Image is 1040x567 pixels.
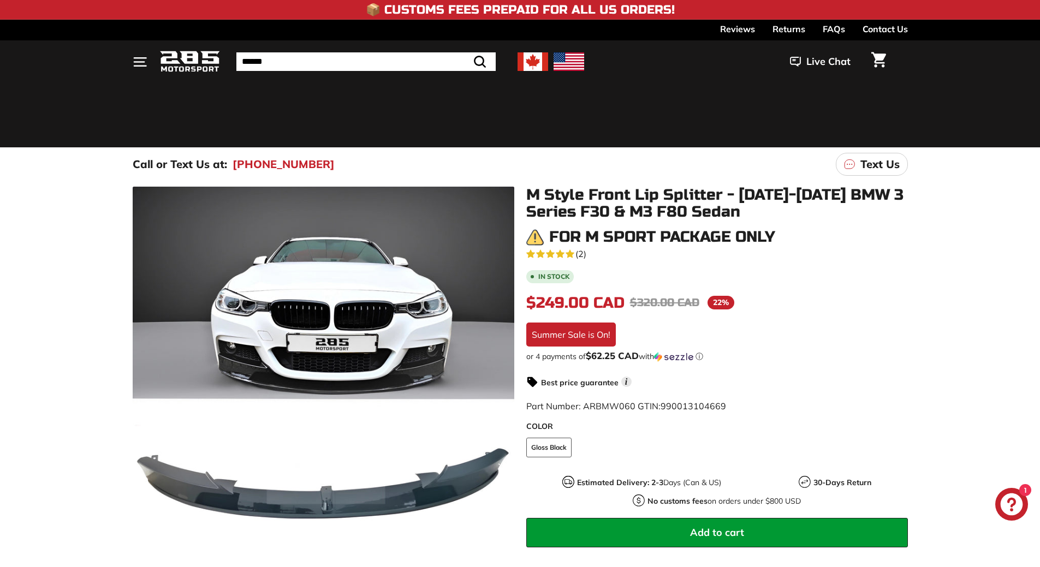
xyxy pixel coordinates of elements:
input: Search [236,52,496,71]
p: on orders under $800 USD [647,496,801,507]
span: 22% [708,296,734,309]
h4: 📦 Customs Fees Prepaid for All US Orders! [366,3,675,16]
span: (2) [575,247,586,260]
a: Reviews [720,20,755,38]
b: In stock [538,273,569,280]
span: Add to cart [690,526,744,539]
h3: For M Sport Package only [549,229,775,246]
span: Live Chat [806,55,851,69]
inbox-online-store-chat: Shopify online store chat [992,488,1031,523]
span: $320.00 CAD [630,296,699,309]
a: Contact Us [863,20,908,38]
p: Days (Can & US) [577,477,721,488]
a: Cart [865,43,893,80]
strong: Best price guarantee [541,378,619,387]
span: i [621,377,632,387]
a: [PHONE_NUMBER] [233,156,335,172]
button: Add to cart [526,518,908,547]
img: Sezzle [654,352,693,362]
a: Returns [772,20,805,38]
a: 5.0 rating (2 votes) [526,246,908,260]
span: 990013104669 [661,401,726,411]
img: warning.png [526,229,544,246]
span: Part Number: ARBMW060 GTIN: [526,401,726,411]
a: Text Us [836,153,908,176]
button: Live Chat [776,48,865,75]
strong: No customs fees [647,496,708,506]
span: $62.25 CAD [586,350,639,361]
h1: M Style Front Lip Splitter - [DATE]-[DATE] BMW 3 Series F30 & M3 F80 Sedan [526,187,908,220]
strong: 30-Days Return [813,478,871,487]
a: FAQs [823,20,845,38]
p: Text Us [860,156,900,172]
div: or 4 payments of with [526,351,908,362]
label: COLOR [526,421,908,432]
div: Summer Sale is On! [526,323,616,347]
p: Call or Text Us at: [133,156,227,172]
strong: Estimated Delivery: 2-3 [577,478,663,487]
span: $249.00 CAD [526,294,625,312]
div: or 4 payments of$62.25 CADwithSezzle Click to learn more about Sezzle [526,351,908,362]
img: Logo_285_Motorsport_areodynamics_components [160,49,220,75]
